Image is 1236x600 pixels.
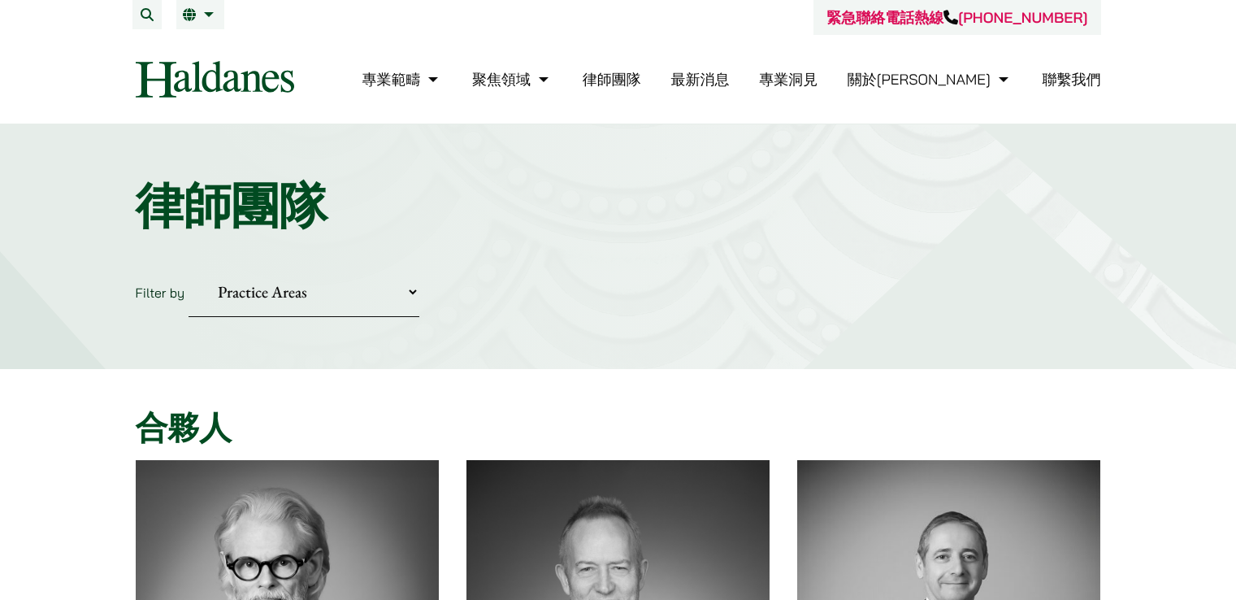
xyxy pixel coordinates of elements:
[848,70,1013,89] a: 關於何敦
[136,61,294,98] img: Logo of Haldanes
[136,285,185,301] label: Filter by
[670,70,729,89] a: 最新消息
[759,70,817,89] a: 專業洞見
[362,70,442,89] a: 專業範疇
[136,176,1101,235] h1: 律師團隊
[1043,70,1101,89] a: 聯繫我們
[472,70,553,89] a: 聚焦領域
[826,8,1087,27] a: 緊急聯絡電話熱線[PHONE_NUMBER]
[136,408,1101,447] h2: 合夥人
[583,70,641,89] a: 律師團隊
[183,8,218,21] a: 繁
